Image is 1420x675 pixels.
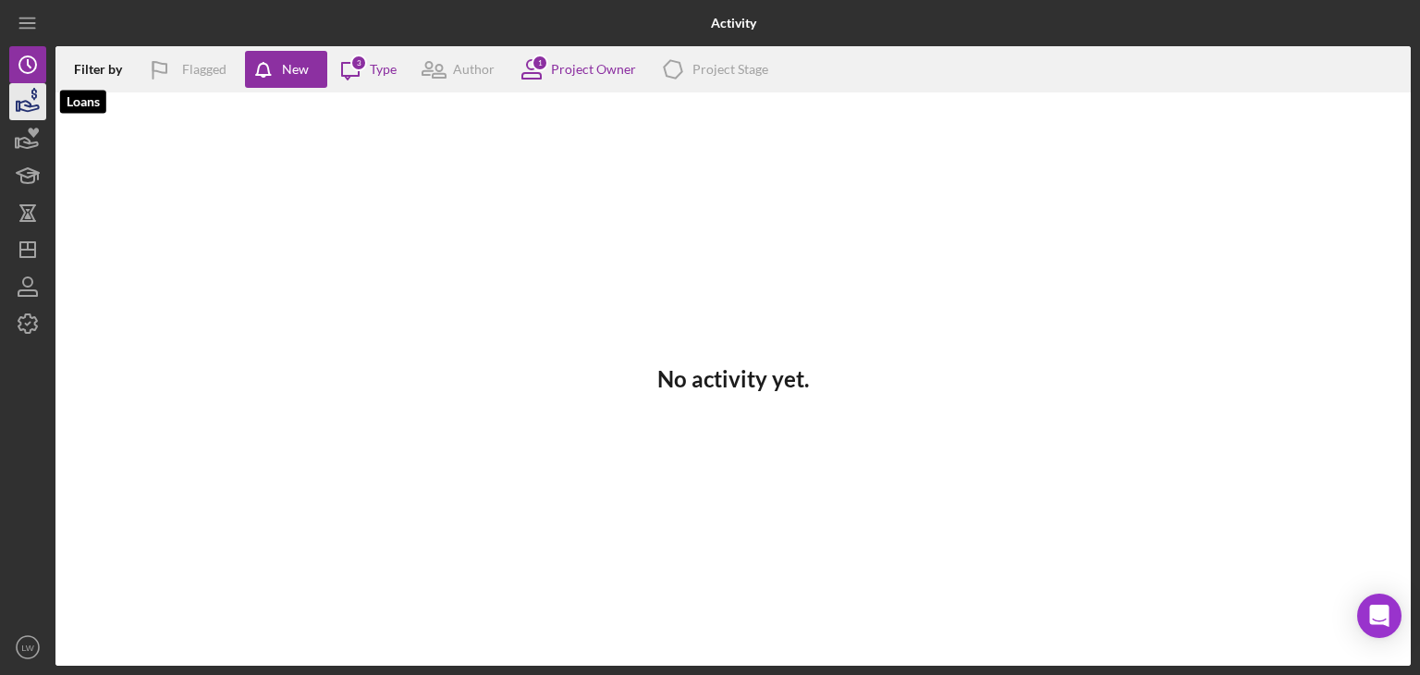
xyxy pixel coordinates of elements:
text: LW [21,643,35,653]
div: Flagged [182,51,226,88]
button: New [245,51,327,88]
h3: No activity yet. [657,366,809,392]
div: New [282,51,309,88]
div: Open Intercom Messenger [1357,594,1402,638]
div: Author [453,62,495,77]
div: Type [370,62,397,77]
div: Filter by [74,62,136,77]
div: 3 [350,55,367,71]
b: Activity [711,16,756,31]
div: Project Owner [551,62,636,77]
div: Project Stage [692,62,768,77]
button: Flagged [136,51,245,88]
div: 1 [532,55,548,71]
button: LW [9,629,46,666]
